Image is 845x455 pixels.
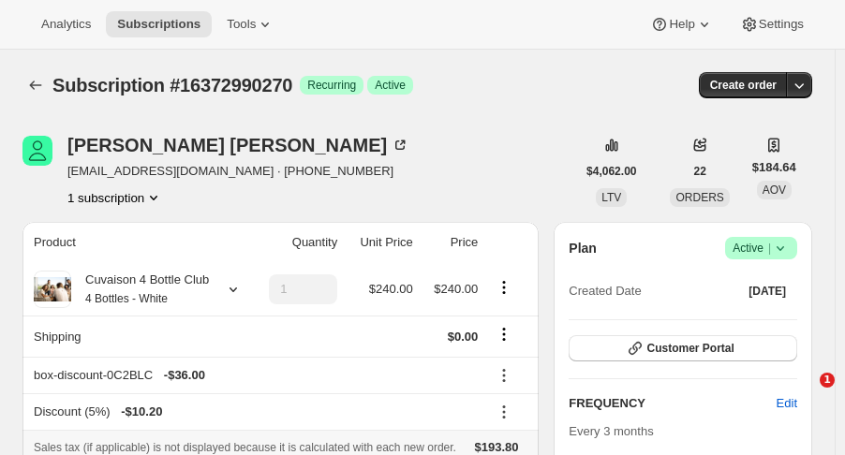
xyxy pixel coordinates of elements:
span: [EMAIL_ADDRESS][DOMAIN_NAME] · [PHONE_NUMBER] [67,162,409,181]
button: Product actions [67,188,163,207]
span: Active [375,78,406,93]
th: Shipping [22,316,249,357]
span: $4,062.00 [586,164,636,179]
button: Subscriptions [22,72,49,98]
button: Shipping actions [489,324,519,345]
button: Product actions [489,277,519,298]
span: Create order [710,78,777,93]
button: $4,062.00 [575,158,647,184]
span: Subscriptions [117,17,200,32]
span: AOV [763,183,786,197]
span: Subscription #16372990270 [52,75,292,95]
span: Sales tax (if applicable) is not displayed because it is calculated with each new order. [34,441,456,454]
button: Customer Portal [569,335,797,361]
div: Cuvaison 4 Bottle Club [71,271,209,308]
div: box-discount-0C2BLC [34,366,478,385]
th: Unit Price [343,222,419,263]
span: Created Date [569,282,641,301]
button: [DATE] [737,278,797,304]
div: Discount (5%) [34,403,478,421]
span: Edit [777,394,797,413]
div: [PERSON_NAME] [PERSON_NAME] [67,136,409,154]
button: Settings [729,11,815,37]
th: Price [419,222,484,263]
button: Edit [765,389,808,418]
th: Quantity [249,222,343,263]
span: Customer Portal [646,341,734,356]
span: Lynn Albinson [22,136,52,166]
button: Tools [215,11,286,37]
span: Recurring [307,78,356,93]
span: ORDERS [675,191,723,204]
button: Help [639,11,724,37]
span: 1 [820,373,835,388]
span: $240.00 [369,282,413,296]
h2: Plan [569,239,597,257]
span: Help [669,17,694,32]
span: $184.64 [752,158,796,177]
span: - $10.20 [121,403,162,421]
span: Settings [759,17,804,32]
span: $0.00 [448,330,479,344]
h2: FREQUENCY [569,394,776,413]
button: Create order [699,72,788,98]
span: [DATE] [749,284,786,299]
span: Every 3 months [569,424,653,438]
span: - $36.00 [164,366,205,385]
span: Active [733,239,790,257]
th: Product [22,222,249,263]
span: $240.00 [434,282,478,296]
small: 4 Bottles - White [85,292,168,305]
span: | [768,241,771,256]
span: Analytics [41,17,91,32]
span: 22 [693,164,705,179]
iframe: Intercom live chat [781,373,826,418]
span: $193.80 [475,440,519,454]
button: Subscriptions [106,11,212,37]
span: Tools [227,17,256,32]
button: 22 [682,158,717,184]
span: LTV [601,191,621,204]
button: Analytics [30,11,102,37]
